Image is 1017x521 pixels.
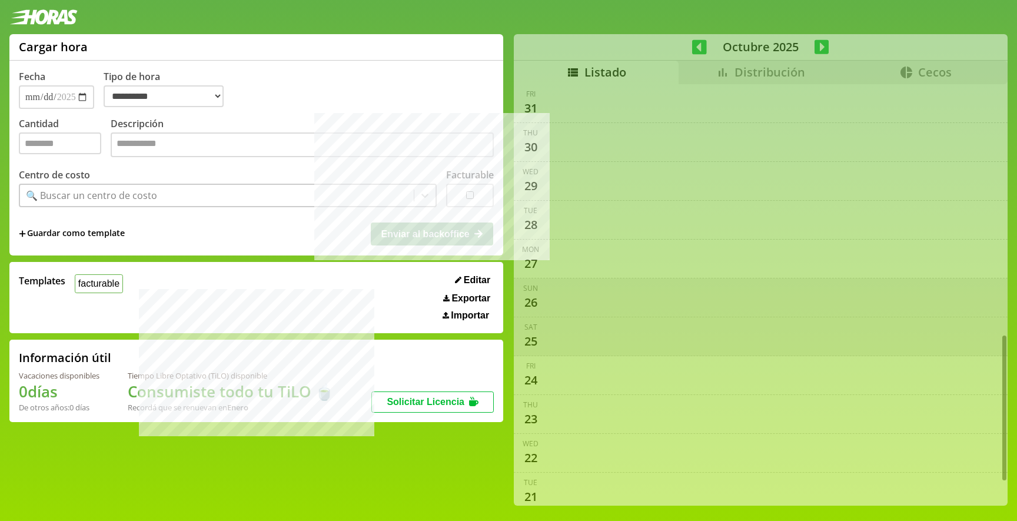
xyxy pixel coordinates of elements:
[19,370,99,381] div: Vacaciones disponibles
[104,85,224,107] select: Tipo de hora
[128,370,334,381] div: Tiempo Libre Optativo (TiLO) disponible
[19,350,111,366] h2: Información útil
[451,310,489,321] span: Importar
[19,168,90,181] label: Centro de costo
[19,39,88,55] h1: Cargar hora
[464,275,490,286] span: Editar
[75,274,123,293] button: facturable
[111,132,494,157] textarea: Descripción
[19,227,125,240] span: +Guardar como template
[19,274,65,287] span: Templates
[128,402,334,413] div: Recordá que se renuevan en
[440,293,494,304] button: Exportar
[9,9,78,25] img: logotipo
[19,227,26,240] span: +
[387,397,464,407] span: Solicitar Licencia
[371,391,494,413] button: Solicitar Licencia
[19,402,99,413] div: De otros años: 0 días
[111,117,494,160] label: Descripción
[451,293,490,304] span: Exportar
[446,168,494,181] label: Facturable
[19,117,111,160] label: Cantidad
[104,70,233,109] label: Tipo de hora
[128,381,334,402] h1: Consumiste todo tu TiLO 🍵
[451,274,494,286] button: Editar
[26,189,157,202] div: 🔍 Buscar un centro de costo
[227,402,248,413] b: Enero
[19,381,99,402] h1: 0 días
[19,132,101,154] input: Cantidad
[19,70,45,83] label: Fecha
